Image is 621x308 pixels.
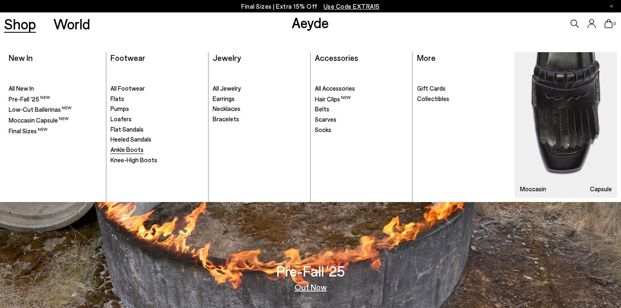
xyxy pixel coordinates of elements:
a: Aeyde [292,14,329,31]
span: Collectibles [417,95,449,102]
a: Out Now [295,283,327,291]
span: Knee-High Boots [110,156,157,164]
a: Shop [4,17,36,31]
a: Pumps [110,105,204,113]
span: All Accessories [315,84,355,92]
h3: Capsule [590,186,612,192]
a: Earrings [213,95,306,103]
span: Gift Cards [417,84,446,92]
span: Socks [315,126,331,133]
span: 0 [613,22,617,26]
a: Socks [315,126,408,134]
a: Low-Cut Ballerinas [9,105,102,114]
img: Mobile_e6eede4d-78b8-4bd1-ae2a-4197e375e133_900x.jpg [515,52,617,198]
span: Pumps [110,105,129,112]
a: Jewelry [213,53,241,63]
a: More [417,53,436,63]
a: Flats [110,95,204,103]
span: Belts [315,105,329,113]
span: All New In [9,84,34,92]
a: Flat Sandals [110,125,204,134]
a: Gift Cards [417,84,511,93]
a: Heeled Sandals [110,135,204,144]
span: Necklaces [213,105,240,112]
a: Bracelets [213,115,306,123]
span: Navigate to /collections/ss25-final-sizes [324,2,380,10]
a: Scarves [315,115,408,124]
a: Necklaces [213,105,306,113]
a: Knee-High Boots [110,156,204,164]
a: Collectibles [417,95,511,103]
a: Accessories [315,53,358,63]
span: Ankle Boots [110,146,144,153]
a: All New In [9,84,102,93]
span: Scarves [315,115,336,123]
a: Loafers [110,115,204,123]
a: Pre-Fall '25 [9,95,102,103]
span: Loafers [110,115,132,123]
span: Bracelets [213,115,239,123]
span: Flats [110,95,124,102]
a: Footwear [110,53,145,63]
span: Earrings [213,95,235,102]
p: Final Sizes | Extra 15% Off [241,1,380,12]
a: Moccasin Capsule [515,52,617,198]
span: Moccasin Capsule [9,116,69,124]
span: All Footwear [110,84,145,92]
a: All Accessories [315,84,408,93]
span: Flat Sandals [110,125,144,133]
a: Ankle Boots [110,146,204,154]
h3: Pre-Fall '25 [276,264,345,278]
span: Low-Cut Ballerinas [9,106,72,113]
a: New In [9,53,33,63]
span: All Jewelry [213,84,241,92]
h3: Moccasin [520,186,546,192]
a: All Footwear [110,84,204,93]
span: Final Sizes [9,127,48,135]
a: All Jewelry [213,84,306,93]
a: World [53,17,90,31]
span: Hair Clips [315,95,351,103]
a: Belts [315,105,408,113]
span: Heeled Sandals [110,135,151,143]
span: Pre-Fall '25 [9,95,50,103]
a: 0 [604,19,613,28]
a: Final Sizes [9,127,102,135]
a: Moccasin Capsule [9,116,102,125]
a: Hair Clips [315,95,408,103]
